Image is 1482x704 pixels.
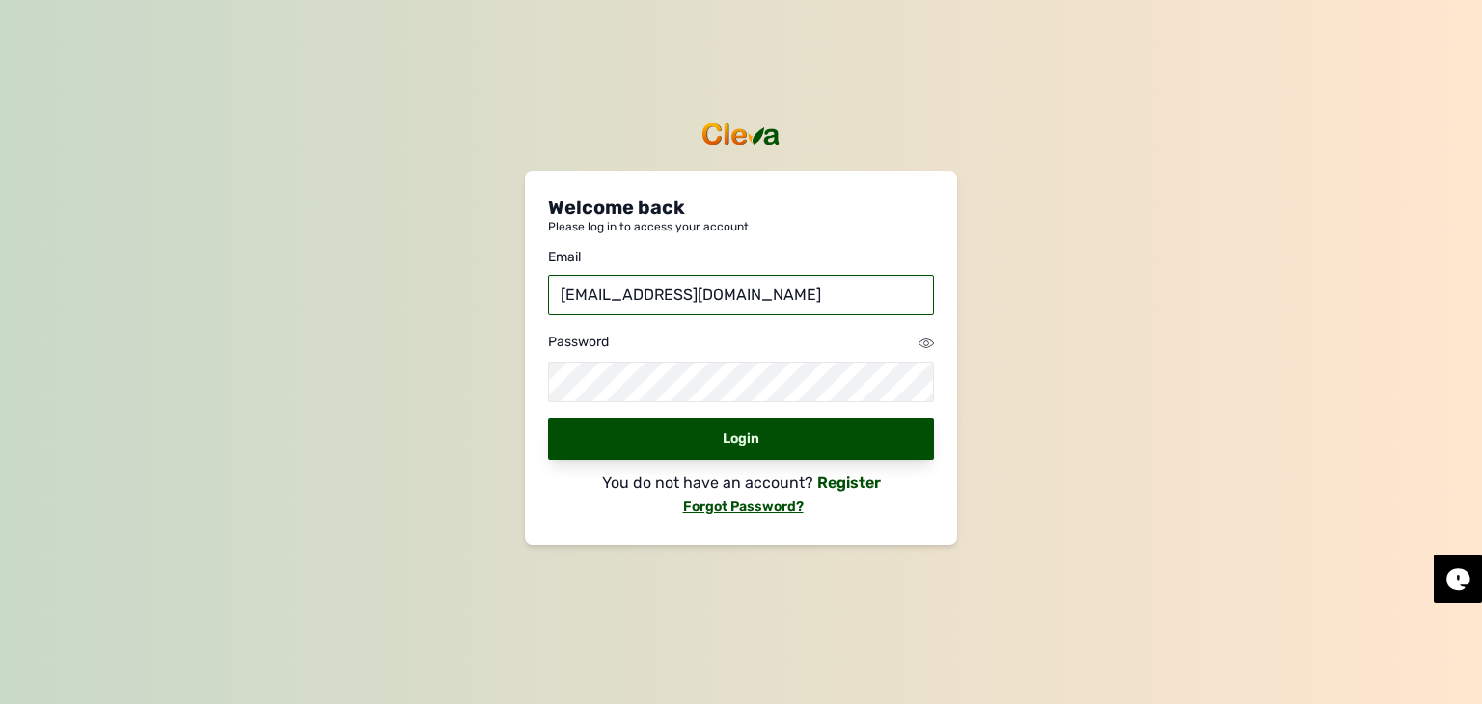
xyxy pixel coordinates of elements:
div: Password [548,333,609,352]
a: Register [813,474,881,492]
img: cleva_logo.png [699,121,783,148]
div: Email [548,248,934,267]
a: Forgot Password? [679,499,804,515]
p: Please log in to access your account [548,221,934,232]
p: You do not have an account? [602,472,813,495]
p: Welcome back [548,194,934,221]
div: Login [548,418,934,460]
